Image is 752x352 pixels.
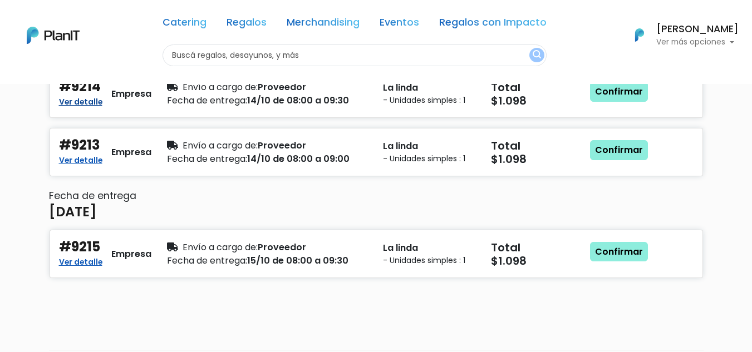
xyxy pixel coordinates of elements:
span: Fecha de entrega: [167,254,247,267]
h5: $1.098 [491,94,586,107]
button: #9214 Ver detalle Empresa Envío a cargo de:Proveedor Fecha de entrega:14/10 de 08:00 a 09:30 La l... [49,69,704,118]
h5: Total [491,81,583,94]
h5: Total [491,139,583,152]
div: 15/10 de 08:00 a 09:30 [167,254,370,267]
div: 14/10 de 08:00 a 09:30 [167,94,370,107]
img: PlanIt Logo [27,27,80,44]
button: #9215 Ver detalle Empresa Envío a cargo de:Proveedor Fecha de entrega:15/10 de 08:00 a 09:30 La l... [49,229,704,279]
h6: Fecha de entrega [49,190,704,202]
div: Proveedor [167,81,370,94]
a: Regalos con Impacto [439,18,547,31]
h6: [PERSON_NAME] [656,24,739,34]
a: Confirmar [590,242,648,262]
button: PlanIt Logo [PERSON_NAME] Ver más opciones [621,21,739,49]
a: Ver detalle [59,152,102,166]
p: La linda [383,241,478,255]
a: Ver detalle [59,254,102,267]
div: Empresa [111,87,151,101]
p: La linda [383,140,478,153]
h5: $1.098 [491,152,586,166]
div: 14/10 de 08:00 a 09:00 [167,152,370,166]
div: Empresa [111,247,151,261]
span: Envío a cargo de: [183,241,258,254]
h4: #9215 [59,239,100,255]
p: Ver más opciones [656,38,739,46]
h4: [DATE] [49,204,97,220]
button: #9213 Ver detalle Empresa Envío a cargo de:Proveedor Fecha de entrega:14/10 de 08:00 a 09:00 La l... [49,127,704,177]
span: Fecha de entrega: [167,152,247,165]
h5: $1.098 [491,254,586,267]
div: Proveedor [167,139,370,152]
a: Eventos [380,18,419,31]
a: Merchandising [287,18,360,31]
a: Catering [163,18,207,31]
small: - Unidades simples : 1 [383,95,478,106]
a: Ver detalle [59,94,102,107]
input: Buscá regalos, desayunos, y más [163,44,547,66]
p: La linda [383,81,478,95]
span: Fecha de entrega: [167,94,247,107]
h4: #9213 [59,137,100,153]
h5: Total [491,241,583,254]
img: PlanIt Logo [627,23,652,47]
span: Envío a cargo de: [183,81,258,93]
small: - Unidades simples : 1 [383,153,478,165]
a: Regalos [227,18,267,31]
small: - Unidades simples : 1 [383,255,478,266]
h4: #9214 [59,79,101,95]
a: Confirmar [590,140,648,160]
img: search_button-432b6d5273f82d61273b3651a40e1bd1b912527efae98b1b7a1b2c0702e16a8d.svg [533,50,541,61]
div: Proveedor [167,241,370,254]
a: Confirmar [590,82,648,102]
span: Envío a cargo de: [183,139,258,152]
div: ¿Necesitás ayuda? [57,11,160,32]
div: Empresa [111,146,151,159]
